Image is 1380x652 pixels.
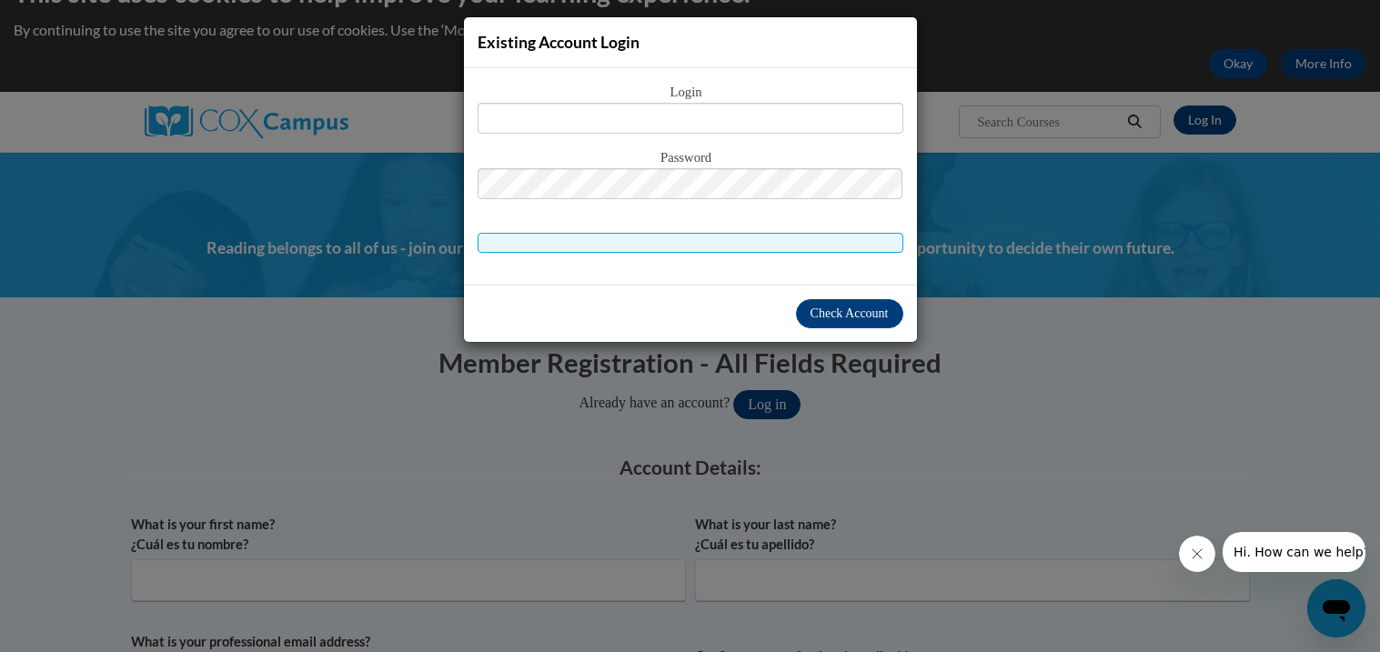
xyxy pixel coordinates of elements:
[478,33,640,52] span: Existing Account Login
[478,83,903,103] span: Login
[1179,536,1215,572] iframe: Close message
[11,13,147,27] span: Hi. How can we help?
[1223,532,1365,572] iframe: Message from company
[478,148,903,168] span: Password
[811,306,889,320] span: Check Account
[796,299,903,328] button: Check Account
